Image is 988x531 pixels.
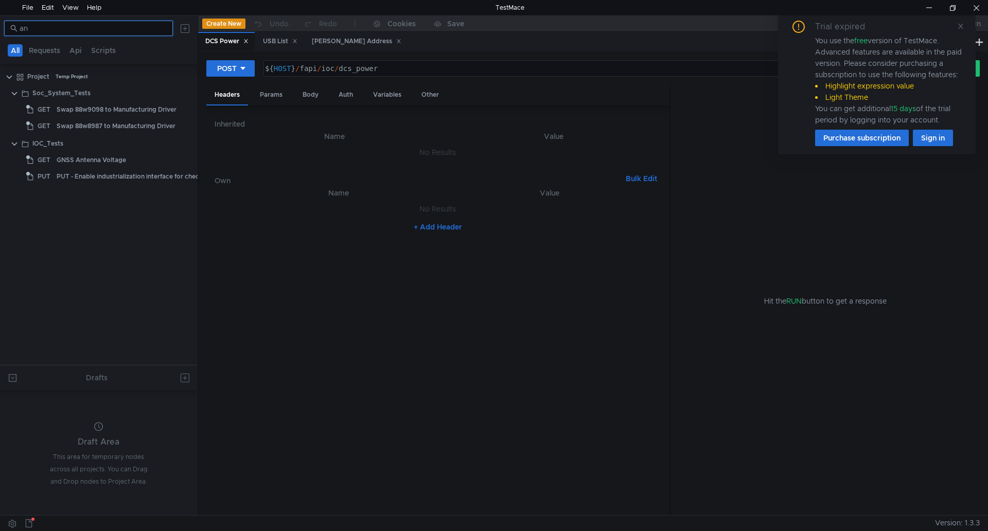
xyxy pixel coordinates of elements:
span: RUN [786,296,802,306]
div: POST [217,63,237,74]
button: Purchase subscription [815,130,909,146]
div: PUT - Enable industrialization interface for checking protection state (status) [57,169,288,184]
input: Search... [20,23,167,34]
button: Sign in [913,130,953,146]
div: GNSS Antenna Voltage [57,152,126,168]
span: GET [38,102,50,117]
button: POST [206,60,255,77]
div: You use the version of TestMace. Advanced features are available in the paid version. Please cons... [815,35,963,126]
button: Create New [202,19,245,29]
button: Undo [245,16,296,31]
div: DCS Power [205,36,249,47]
span: PUT [38,169,50,184]
div: You can get additional of the trial period by logging into your account. [815,103,963,126]
div: Trial expired [815,21,877,33]
span: GET [38,118,50,134]
div: Soc_System_Tests [32,85,91,101]
span: Hit the button to get a response [764,295,887,307]
button: Scripts [88,44,119,57]
div: Undo [270,17,289,30]
button: Redo [296,16,344,31]
th: Name [231,187,446,199]
li: Light Theme [815,92,963,103]
span: 15 days [891,104,916,113]
div: [PERSON_NAME] Address [312,36,401,47]
div: Project [27,69,49,84]
div: Temp Project [56,69,88,84]
th: Name [223,130,446,143]
div: Other [413,85,447,104]
button: Api [66,44,85,57]
button: Bulk Edit [622,172,661,185]
div: USB List [263,36,297,47]
div: Swap 88w8987 to Manufacturing Driver [57,118,175,134]
div: Body [294,85,327,104]
div: Variables [365,85,410,104]
div: Cookies [387,17,416,30]
nz-embed-empty: No Results [419,204,456,214]
button: Requests [26,44,63,57]
div: Save [447,20,464,27]
nz-embed-empty: No Results [419,148,456,157]
span: free [854,36,868,45]
th: Value [446,130,661,143]
div: IOC_Tests [32,136,63,151]
li: Highlight expression value [815,80,963,92]
div: Params [252,85,291,104]
div: Redo [319,17,337,30]
button: All [8,44,23,57]
button: + Add Header [410,221,466,233]
span: GET [38,152,50,168]
div: Headers [206,85,248,105]
div: Swap 88w9098 to Manufacturing Driver [57,102,177,117]
div: Drafts [86,371,108,384]
th: Value [446,187,653,199]
h6: Own [215,174,622,187]
h6: Inherited [215,118,661,130]
div: Auth [330,85,361,104]
span: Version: 1.3.3 [935,516,980,530]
